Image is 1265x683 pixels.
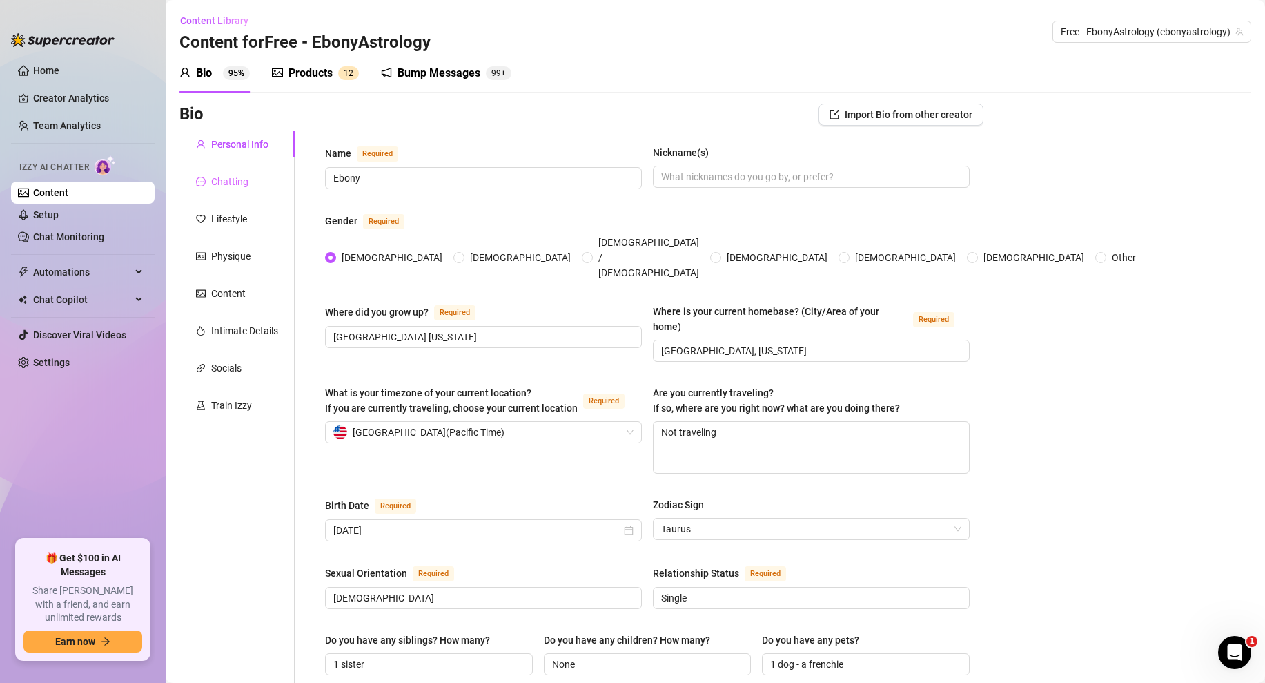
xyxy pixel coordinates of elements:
img: us [333,425,347,439]
span: Are you currently traveling? If so, where are you right now? what are you doing there? [653,387,900,414]
div: Lifestyle [211,211,247,227]
div: Train Izzy [211,398,252,413]
label: Sexual Orientation [325,565,469,581]
div: Content [211,286,246,301]
a: Our Videocourse (link) [44,202,152,213]
span: Other [1106,250,1141,265]
span: [DEMOGRAPHIC_DATA] [721,250,833,265]
div: Intimate Details [211,323,278,338]
div: Where did you grow up? [325,305,429,320]
span: Automations [33,261,131,283]
span: notification [381,67,392,78]
div: Physique [211,249,251,264]
p: Active [DATE] [67,17,128,31]
input: Do you have any pets? [770,657,959,672]
b: : [44,247,133,258]
div: Zodiac Sign [653,497,704,512]
div: Close [242,6,267,30]
span: Required [375,499,416,514]
h1: [PERSON_NAME] [67,7,157,17]
span: link [196,363,206,373]
label: Gender [325,213,420,229]
span: Izzy AI Chatter [19,161,89,174]
span: [DEMOGRAPHIC_DATA] [464,250,576,265]
label: Where did you grow up? [325,304,491,320]
button: Emoji picker [43,452,55,463]
span: 1 [344,68,349,78]
img: logo-BBDzfeDw.svg [11,33,115,47]
button: Content Library [179,10,259,32]
div: Name [325,146,351,161]
input: Where is your current homebase? (City/Area of your home) [661,343,959,358]
h3: Bio [179,104,204,126]
span: idcard [196,251,206,261]
span: user [196,140,206,149]
span: Required [745,566,786,581]
span: import [830,110,839,119]
span: [DEMOGRAPHIC_DATA] [978,250,1090,265]
label: Nickname(s) [653,145,718,160]
span: arrow-right [101,637,110,646]
div: Ella says… [11,79,265,371]
h3: Content for Free - EbonyAstrology [179,32,431,54]
span: Share [PERSON_NAME] with a friend, and earn unlimited rewards [23,584,142,625]
b: Our team [44,156,95,167]
label: Where is your current homebase? (City/Area of your home) [653,304,970,334]
button: Home [216,6,242,32]
a: Creator Analytics [33,87,144,109]
input: Birth Date [333,523,621,538]
button: Start recording [88,452,99,463]
span: Required [357,146,398,162]
span: [GEOGRAPHIC_DATA] ( Pacific Time ) [353,422,504,443]
sup: 95% [223,66,250,80]
span: Required [363,214,404,229]
span: message [196,177,206,186]
span: picture [196,289,206,298]
a: Setup [33,209,59,220]
a: Chat Monitoring [33,231,104,242]
span: thunderbolt [18,267,29,278]
li: 📘 an in depth overview with best practices on the every feature, if you are more of a reader! [32,247,215,298]
textarea: Not traveling [654,422,969,473]
li: 🦸‍♀️ : We're always available for you on the chat widget (bottom right corner). [32,155,215,194]
span: experiment [196,401,206,410]
label: Zodiac Sign [653,497,714,512]
a: Settings [33,357,70,368]
div: Bump Messages [398,65,480,81]
button: Upload attachment [21,452,32,463]
span: Earn now [55,636,95,647]
div: Personal Info [211,137,268,152]
input: Do you have any children? How many? [552,657,741,672]
div: Chatting [211,174,248,189]
a: Content [33,187,68,198]
span: Required [913,312,954,327]
div: Just a quick reminder that we have bunch of resources for whenever you need something: [22,108,215,149]
div: Socials [211,360,242,376]
a: Discover Viral Videos [33,329,126,340]
a: Help Center (link) [44,247,130,258]
a: Home [33,65,59,76]
input: Nickname(s) [661,169,959,184]
div: Relationship Status [653,566,739,581]
input: Where did you grow up? [333,329,631,345]
span: Content Library [180,15,248,26]
div: Anything I could help you with? We're just a message away. [22,305,215,331]
iframe: Intercom live chat [1218,636,1251,669]
div: Birth Date [325,498,369,513]
span: Import Bio from other creator [845,109,972,120]
label: Birth Date [325,497,431,514]
span: user [179,67,190,78]
input: Name [333,171,631,186]
img: Chat Copilot [18,295,27,305]
input: Relationship Status [661,590,959,606]
div: Where is your current homebase? (City/Area of your home) [653,304,908,334]
span: 🎁 Get $100 in AI Messages [23,552,142,579]
div: Products [288,65,333,81]
button: go back [9,6,35,32]
div: Do you have any siblings? How many? [325,633,490,648]
span: [DEMOGRAPHIC_DATA] [336,250,448,265]
span: Taurus [661,519,961,539]
div: Do you have any children? How many? [544,633,710,648]
span: [DEMOGRAPHIC_DATA] [850,250,961,265]
label: Do you have any pets? [762,633,869,648]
